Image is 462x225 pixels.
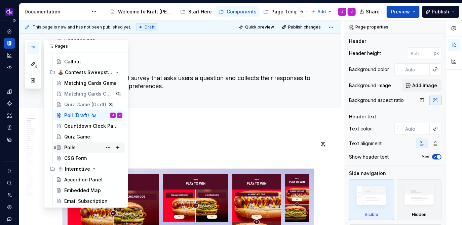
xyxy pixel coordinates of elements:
div: Hidden [397,179,442,220]
div: Welcome to Kraft [PERSON_NAME] [118,8,174,15]
span: 4 [33,64,38,69]
button: Add [309,7,334,16]
div: Text color [349,125,372,132]
label: Yes [422,154,429,160]
span: Preview [391,8,410,15]
img: 0784b2da-6f85-42e6-8793-4468946223dc.png [5,8,13,16]
a: Settings [4,202,15,213]
textarea: An online poll is a digital survey that asks users a question and collects their responses to gat... [61,73,313,92]
div: Embedded Map [64,187,101,194]
a: Home [4,26,15,37]
span: Share [366,8,380,15]
p: px [434,51,439,56]
a: Assets [4,110,15,121]
div: Design tokens [4,86,15,97]
div: Header [349,38,366,45]
a: Embedded Map [53,185,125,196]
span: Draft [145,24,155,30]
div: Background aspect ratio [349,97,404,104]
div: J [341,9,343,14]
button: Publish [422,6,459,18]
a: Components [216,6,259,17]
div: J [351,9,353,14]
a: Components [4,98,15,109]
a: Countdown Clock Panel [53,121,125,131]
div: Start Here [188,8,212,15]
button: Expand sidebar [9,16,19,25]
span: Add [317,9,326,14]
span: Publish changes [288,24,321,30]
a: Quiz Game (Draft) [53,99,125,110]
div: J [112,112,114,119]
a: Polls [53,142,125,153]
button: Publish changes [280,22,324,32]
div: Header height [349,50,381,57]
div: CSG Form [64,155,87,162]
button: Share [356,6,384,18]
textarea: Poll (Draft) [61,55,313,71]
div: Visible [349,179,394,220]
a: Accordion Panel [53,174,125,185]
div: Documentation [4,38,15,49]
div: Side navigation [349,170,386,177]
button: Contact support [4,214,15,225]
div: J [119,112,120,119]
a: Callout [53,56,125,67]
h2: Component [62,139,314,150]
a: Storybook stories [4,122,15,133]
div: Show header text [349,154,389,160]
div: Header text [349,113,376,120]
button: Notifications [4,166,15,176]
a: Analytics [4,50,15,61]
div: 🖱️ Interactive [47,164,125,174]
button: Search ⌘K [4,178,15,188]
span: Publish [432,8,450,15]
div: Background color [349,66,389,73]
div: Poll (Draft) [64,112,89,119]
button: Add image [402,79,441,92]
button: Preview [387,6,420,18]
div: Matching Cards Game (Draft) [64,91,114,97]
div: 🕹️ Contests Sweepstakes Games [58,69,113,76]
div: Page Templates [271,8,310,15]
div: Accordion Panel [64,176,103,183]
div: Background image [349,82,391,89]
a: Data sources [4,134,15,145]
span: Add image [412,82,437,89]
a: Welcome to Kraft [PERSON_NAME] [107,6,176,17]
a: Matching Cards Game (Draft) [53,89,125,99]
a: Invite team [4,190,15,201]
div: Countdown Clock Panel [64,123,120,129]
a: Page Templates [261,6,312,17]
div: 🕹️ Contests Sweepstakes Games [47,67,125,78]
div: Polls [64,144,76,151]
span: Quick preview [245,24,274,30]
div: Email Subscription [64,198,108,205]
a: Code automation [4,62,15,73]
a: Email Subscription [53,196,125,207]
a: Poll (Draft)JJ [53,110,125,121]
div: Page tree [107,5,308,18]
a: CSG Form [53,153,125,164]
div: Components [227,8,257,15]
span: This page is new and has not been published yet. [33,24,131,30]
div: Visible [364,212,378,217]
button: Quick preview [237,22,277,32]
input: Auto [402,63,430,75]
h4: Poll (required) [62,155,314,163]
div: Matching Cards Game [64,80,117,87]
a: Quiz Game [53,131,125,142]
a: Matching Cards Game [53,78,125,89]
input: Auto [402,123,430,135]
